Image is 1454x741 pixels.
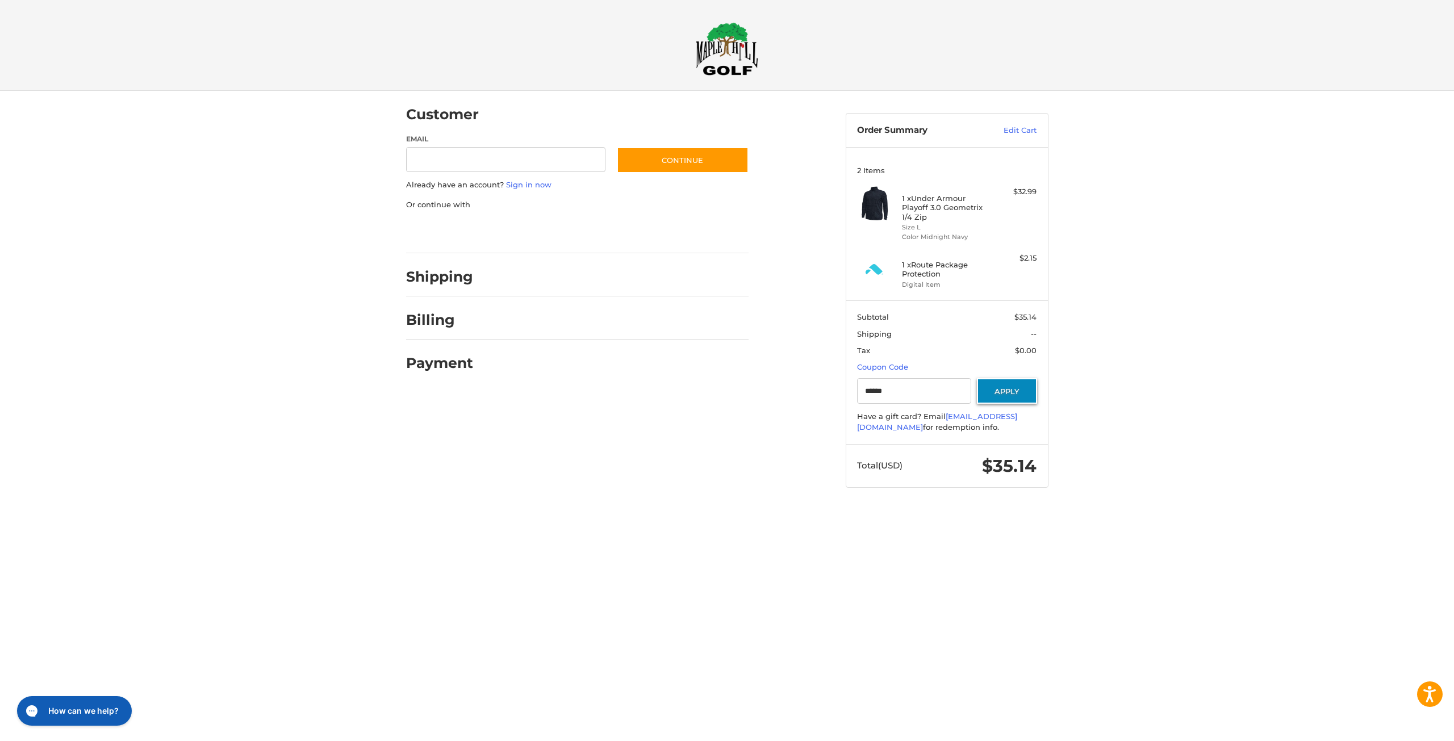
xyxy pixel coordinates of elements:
[406,354,473,372] h2: Payment
[499,221,584,242] iframe: PayPal-paylater
[902,280,989,290] li: Digital Item
[982,455,1037,476] span: $35.14
[857,125,979,136] h3: Order Summary
[406,106,479,123] h2: Customer
[979,125,1037,136] a: Edit Cart
[406,311,473,329] h2: Billing
[857,166,1037,175] h3: 2 Items
[406,268,473,286] h2: Shipping
[406,134,606,144] label: Email
[406,179,749,191] p: Already have an account?
[902,223,989,232] li: Size L
[506,180,551,189] a: Sign in now
[902,232,989,242] li: Color Midnight Navy
[857,329,892,338] span: Shipping
[857,378,971,404] input: Gift Certificate or Coupon Code
[902,260,989,279] h4: 1 x Route Package Protection
[402,221,487,242] iframe: PayPal-paypal
[857,312,889,321] span: Subtotal
[857,460,903,471] span: Total (USD)
[11,692,135,730] iframe: Gorgias live chat messenger
[857,411,1037,433] div: Have a gift card? Email for redemption info.
[406,199,749,211] p: Or continue with
[857,362,908,371] a: Coupon Code
[696,22,758,76] img: Maple Hill Golf
[857,346,870,355] span: Tax
[902,194,989,221] h4: 1 x Under Armour Playoff 3.0 Geometrix 1/4 Zip
[1014,312,1037,321] span: $35.14
[595,221,680,242] iframe: PayPal-venmo
[992,186,1037,198] div: $32.99
[992,253,1037,264] div: $2.15
[977,378,1037,404] button: Apply
[1031,329,1037,338] span: --
[1015,346,1037,355] span: $0.00
[617,147,749,173] button: Continue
